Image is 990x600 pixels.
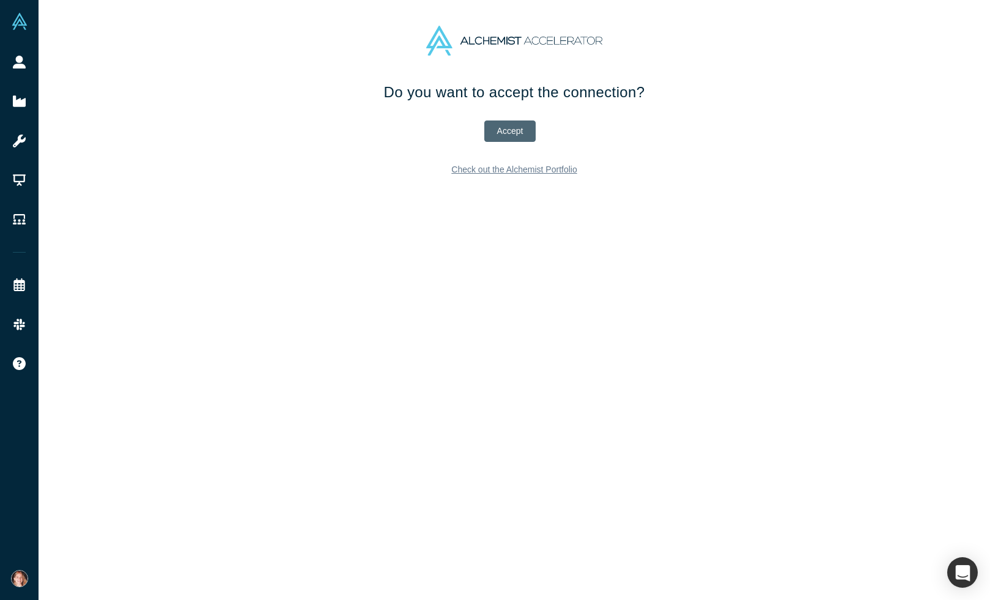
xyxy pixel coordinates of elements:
[426,26,602,56] img: Alchemist Accelerator Logo
[442,159,586,180] a: Check out the Alchemist Portfolio
[11,13,28,30] img: Alchemist Vault Logo
[484,120,536,142] button: Accept
[257,81,771,103] h1: Do you want to accept the connection?
[11,570,28,587] img: Casey Qadir's Account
